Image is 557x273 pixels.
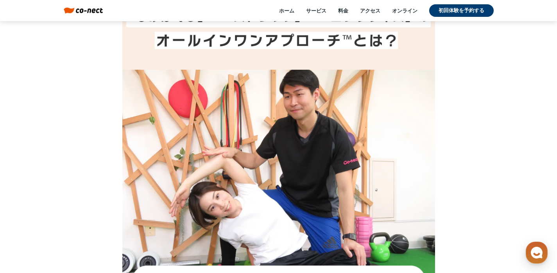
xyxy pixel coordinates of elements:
span: チャット [67,220,86,226]
a: 設定 [101,208,150,228]
a: ホーム [279,7,294,14]
span: ホーム [20,220,34,226]
a: チャット [52,208,101,228]
a: ホーム [2,208,52,228]
a: 初回体験を予約する [429,4,494,17]
a: アクセス [360,7,380,14]
a: オンライン [392,7,417,14]
a: 料金 [338,7,348,14]
span: 設定 [121,220,130,226]
a: サービス [306,7,326,14]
